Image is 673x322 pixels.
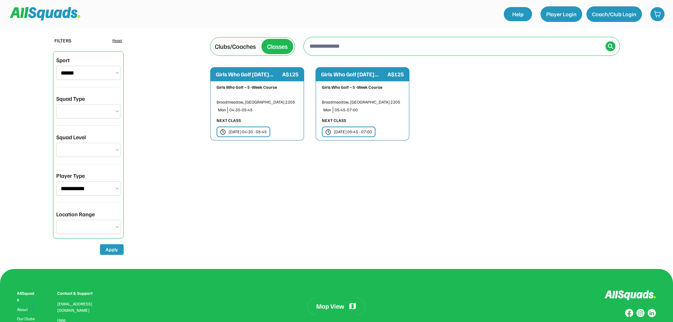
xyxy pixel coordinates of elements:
[217,84,298,90] div: Girls Who Golf – 5 -Week Course
[229,107,298,113] div: 04:30-05:45
[267,42,288,51] div: Classes
[56,210,95,218] div: Location Range
[229,129,267,135] div: [DATE] 04:30 - 05:45
[217,99,298,105] div: Broadmeadow, [GEOGRAPHIC_DATA] 2305
[504,7,532,21] a: Help
[54,37,71,44] div: FILTERS
[56,94,85,103] div: Squad Type
[325,129,331,135] img: clock.svg
[282,70,299,78] div: A$125
[220,129,226,135] img: clock.svg
[10,7,81,21] img: Squad%20Logo.svg
[217,117,241,124] div: NEXT CLASS
[323,107,331,113] div: Mon
[334,129,372,135] div: [DATE] 05:45 - 07:00
[608,43,613,49] img: Icon%20%2838%29.svg
[112,37,122,44] div: Reset
[604,290,656,300] img: Logo%20inverted.svg
[321,70,386,78] div: Girls Who Golf [DATE]...
[57,290,101,297] div: Contact & Support
[100,244,124,255] button: Apply
[322,84,403,90] div: Girls Who Golf – 5 -Week Course
[322,99,403,105] div: Broadmeadow, [GEOGRAPHIC_DATA] 2305
[56,56,70,64] div: Sport
[218,107,226,113] div: Mon
[654,11,661,18] img: shopping-cart-01%20%281%29.svg
[316,302,344,311] div: Map View
[541,6,582,22] button: Player Login
[215,42,256,51] div: Clubs/Coaches
[322,117,346,124] div: NEXT CLASS
[56,133,86,141] div: Squad Level
[388,70,404,78] div: A$125
[56,171,85,180] div: Player Type
[335,107,403,113] div: 05:45-07:00
[216,70,281,78] div: Girls Who Golf [DATE]...
[586,6,642,22] button: Coach/Club Login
